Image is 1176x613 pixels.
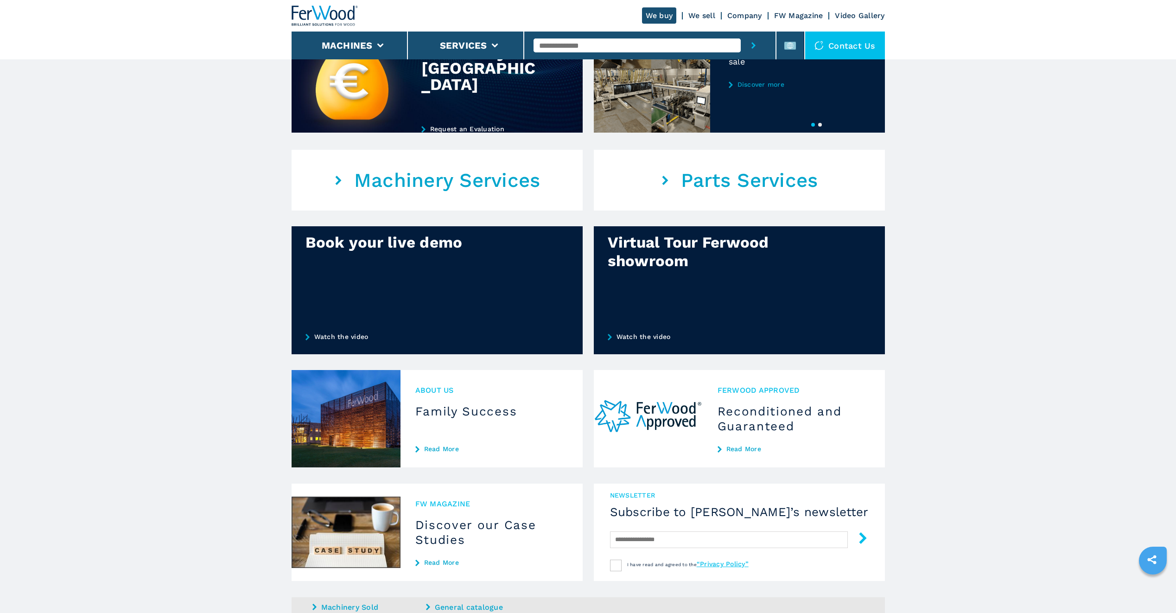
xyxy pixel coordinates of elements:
a: Read More [718,445,870,453]
a: We sell [688,11,715,20]
a: Machinery Sold [312,602,424,613]
a: FW Magazine [774,11,823,20]
img: Discover our Case Studies [292,484,400,581]
div: Contact us [805,32,885,59]
a: Video Gallery [835,11,884,20]
h4: Subscribe to [PERSON_NAME]’s newsletter [610,504,869,519]
a: Company [727,11,762,20]
button: submit-button [848,529,869,550]
a: Discover more [729,81,866,88]
a: Request an Evaluation [421,125,549,133]
span: Ferwood Approved [718,385,870,396]
h3: Reconditioned and Guaranteed [718,404,870,434]
img: Contact us [814,41,824,50]
button: submit-button [741,32,766,59]
iframe: Chat [1137,571,1169,606]
a: Watch the video [292,319,583,354]
a: We buy [642,7,677,24]
button: Services [440,40,487,51]
em: Machinery Services [354,169,540,192]
button: 2 [818,123,822,127]
a: Watch the video [594,319,885,354]
img: Ferwood [292,6,358,26]
div: Book your live demo [305,233,516,252]
em: Parts Services [681,169,818,192]
a: Machinery Services [292,150,583,211]
button: 1 [811,123,815,127]
span: About us [415,385,568,396]
a: Read More [415,559,568,566]
a: General catalogue [426,602,537,613]
a: Read More [415,445,568,453]
img: Sell your machinery to Ferwood [292,5,583,133]
a: Parts Services [594,150,885,211]
span: I have read and agreed to the [627,562,749,567]
a: “Privacy Policy” [697,560,749,568]
h3: Discover our Case Studies [415,517,568,547]
img: Reconditioned and Guaranteed [594,370,703,467]
img: Family Success [292,370,400,467]
h3: Family Success [415,404,568,419]
span: FW MAGAZINE [415,498,568,509]
img: Complete factory available for sale [594,5,710,133]
a: sharethis [1140,548,1163,571]
div: Virtual Tour Ferwood showroom [608,233,818,270]
div: Sell your machinery to [GEOGRAPHIC_DATA] [421,28,542,93]
button: Machines [322,40,373,51]
span: newsletter [610,491,869,500]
